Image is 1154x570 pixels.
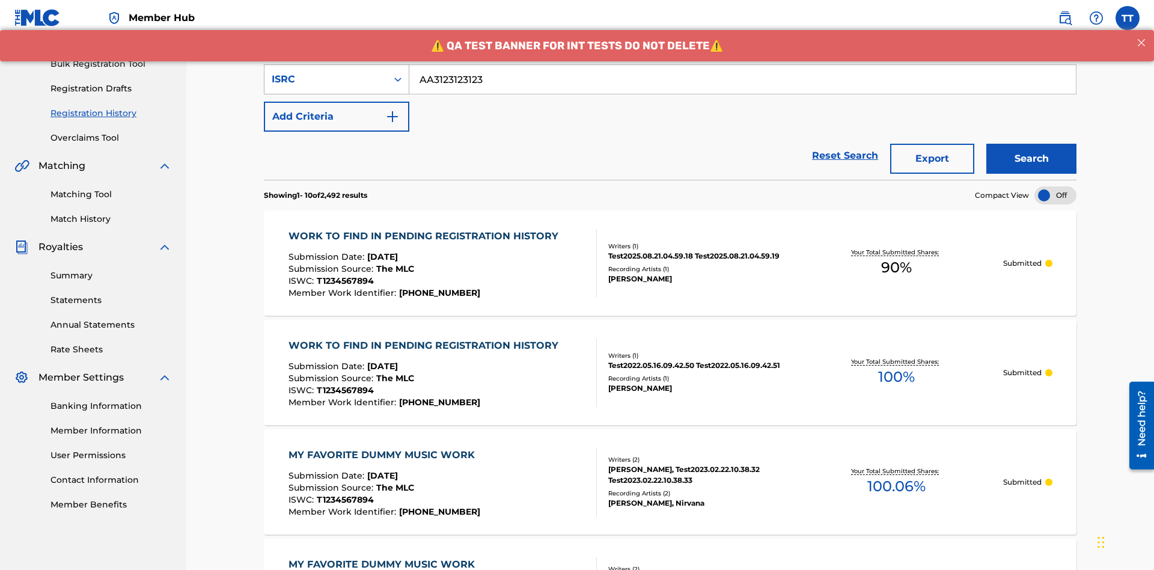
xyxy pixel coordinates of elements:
button: Add Criteria [264,102,409,132]
a: MY FAVORITE DUMMY MUSIC WORKSubmission Date:[DATE]Submission Source:The MLCISWC:T1234567894Member... [264,429,1076,535]
a: Rate Sheets [50,343,172,356]
div: ISRC [272,72,380,87]
span: ⚠️ QA TEST BANNER FOR INT TESTS DO NOT DELETE⚠️ [431,9,723,22]
div: Help [1084,6,1108,30]
a: Matching Tool [50,188,172,201]
div: Test2022.05.16.09.42.50 Test2022.05.16.09.42.51 [608,360,790,371]
p: Your Total Submitted Shares: [851,248,942,257]
div: Recording Artists ( 1 ) [608,374,790,383]
span: ISWC : [288,385,317,396]
iframe: Chat Widget [1094,512,1154,570]
a: Registration History [50,107,172,120]
div: User Menu [1116,6,1140,30]
img: Matching [14,159,29,173]
p: Your Total Submitted Shares: [851,467,942,476]
span: Member Work Identifier : [288,506,399,517]
a: Summary [50,269,172,282]
div: [PERSON_NAME] [608,274,790,284]
img: expand [157,240,172,254]
span: Submission Date : [288,470,367,481]
span: Member Work Identifier : [288,287,399,298]
span: 90 % [881,257,912,278]
span: 100.06 % [867,476,926,497]
span: [DATE] [367,251,398,262]
span: T1234567894 [317,385,374,396]
span: Member Settings [38,370,124,385]
a: Reset Search [806,142,884,169]
div: Writers ( 1 ) [608,242,790,251]
a: Annual Statements [50,319,172,331]
a: Member Benefits [50,498,172,511]
a: WORK TO FIND IN PENDING REGISTRATION HISTORYSubmission Date:[DATE]Submission Source:The MLCISWC:T... [264,320,1076,425]
p: Submitted [1003,367,1042,378]
a: Bulk Registration Tool [50,58,172,70]
span: [DATE] [367,361,398,372]
span: Member Hub [129,11,195,25]
span: [DATE] [367,470,398,481]
a: Public Search [1053,6,1077,30]
span: The MLC [376,263,414,274]
img: Member Settings [14,370,29,385]
a: Member Information [50,424,172,437]
div: [PERSON_NAME], Nirvana [608,498,790,509]
div: Drag [1098,524,1105,560]
span: Submission Date : [288,251,367,262]
a: Match History [50,213,172,225]
div: [PERSON_NAME] [608,383,790,394]
div: WORK TO FIND IN PENDING REGISTRATION HISTORY [288,339,564,353]
span: The MLC [376,373,414,384]
span: Submission Source : [288,482,376,493]
span: [PHONE_NUMBER] [399,397,480,408]
p: Showing 1 - 10 of 2,492 results [264,190,367,201]
span: ISWC : [288,275,317,286]
a: Overclaims Tool [50,132,172,144]
span: Submission Date : [288,361,367,372]
a: User Permissions [50,449,172,462]
span: The MLC [376,482,414,493]
img: MLC Logo [14,9,61,26]
span: [PHONE_NUMBER] [399,506,480,517]
a: Registration Drafts [50,82,172,95]
img: Royalties [14,240,29,254]
p: Your Total Submitted Shares: [851,357,942,366]
p: Submitted [1003,477,1042,488]
img: help [1089,11,1104,25]
img: Top Rightsholder [107,11,121,25]
a: WORK TO FIND IN PENDING REGISTRATION HISTORYSubmission Date:[DATE]Submission Source:The MLCISWC:T... [264,210,1076,316]
span: Submission Source : [288,373,376,384]
span: Royalties [38,240,83,254]
span: T1234567894 [317,275,374,286]
span: ISWC : [288,494,317,505]
div: MY FAVORITE DUMMY MUSIC WORK [288,448,481,462]
span: Member Work Identifier : [288,397,399,408]
span: Matching [38,159,85,173]
form: Search Form [264,64,1076,180]
img: expand [157,370,172,385]
div: Recording Artists ( 1 ) [608,265,790,274]
img: 9d2ae6d4665cec9f34b9.svg [385,109,400,124]
button: Export [890,144,974,174]
iframe: Resource Center [1120,377,1154,476]
span: 100 % [878,366,915,388]
div: Test2025.08.21.04.59.18 Test2025.08.21.04.59.19 [608,251,790,262]
div: WORK TO FIND IN PENDING REGISTRATION HISTORY [288,229,564,244]
img: search [1058,11,1072,25]
span: Compact View [975,190,1029,201]
span: Submission Source : [288,263,376,274]
a: Contact Information [50,474,172,486]
div: Recording Artists ( 2 ) [608,489,790,498]
div: [PERSON_NAME], Test2023.02.22.10.38.32 Test2023.02.22.10.38.33 [608,464,790,486]
img: expand [157,159,172,173]
a: Banking Information [50,400,172,412]
div: Writers ( 2 ) [608,455,790,464]
div: Writers ( 1 ) [608,351,790,360]
p: Submitted [1003,258,1042,269]
button: Search [986,144,1076,174]
a: Statements [50,294,172,307]
span: [PHONE_NUMBER] [399,287,480,298]
span: T1234567894 [317,494,374,505]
